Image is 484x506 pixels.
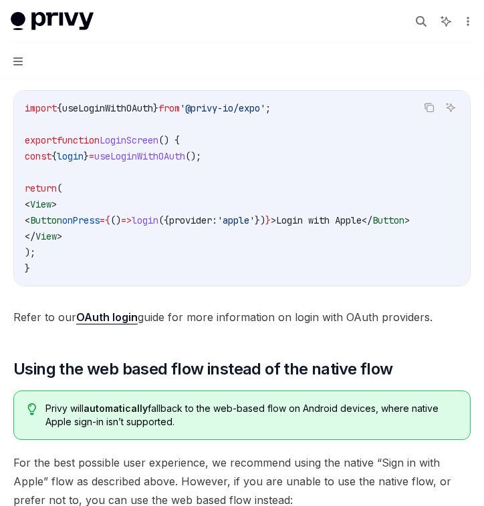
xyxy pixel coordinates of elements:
img: light logo [11,12,94,31]
span: { [57,102,62,114]
button: Ask AI [442,99,459,116]
span: > [404,214,410,226]
span: ({ [158,214,169,226]
span: (); [185,150,201,162]
span: LoginScreen [100,134,158,146]
span: from [158,102,180,114]
span: () [110,214,121,226]
span: '@privy-io/expo' [180,102,265,114]
span: }) [255,214,265,226]
strong: automatically [84,403,148,414]
span: => [121,214,132,226]
span: Privy will fallback to the web-based flow on Android devices, where native Apple sign-in isn’t su... [45,402,457,429]
span: provider: [169,214,217,226]
span: { [51,150,57,162]
span: import [25,102,57,114]
span: useLoginWithOAuth [62,102,153,114]
span: ; [265,102,271,114]
span: < [25,214,30,226]
span: ( [57,182,62,194]
span: Using the web based flow instead of the native flow [13,358,392,380]
span: return [25,182,57,194]
span: useLoginWithOAuth [94,150,185,162]
span: > [57,230,62,242]
span: } [84,150,89,162]
span: Login with Apple [276,214,362,226]
span: } [153,102,158,114]
span: View [30,198,51,210]
a: OAuth login [76,310,138,324]
span: 'apple' [217,214,255,226]
span: export [25,134,57,146]
span: function [57,134,100,146]
span: </ [362,214,372,226]
span: } [25,262,30,274]
span: </ [25,230,35,242]
span: const [25,150,51,162]
span: = [100,214,105,226]
span: login [132,214,158,226]
span: > [271,214,276,226]
span: < [25,198,30,210]
span: Refer to our guide for more information on login with OAuth providers. [13,308,471,326]
span: Button [30,214,62,226]
span: Button [372,214,404,226]
span: > [51,198,57,210]
button: More actions [460,12,473,31]
span: } [265,214,271,226]
span: login [57,150,84,162]
svg: Tip [27,403,37,415]
span: () { [158,134,180,146]
button: Copy the contents from the code block [420,99,438,116]
span: ); [25,246,35,258]
span: View [35,230,57,242]
span: = [89,150,94,162]
span: onPress [62,214,100,226]
span: { [105,214,110,226]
